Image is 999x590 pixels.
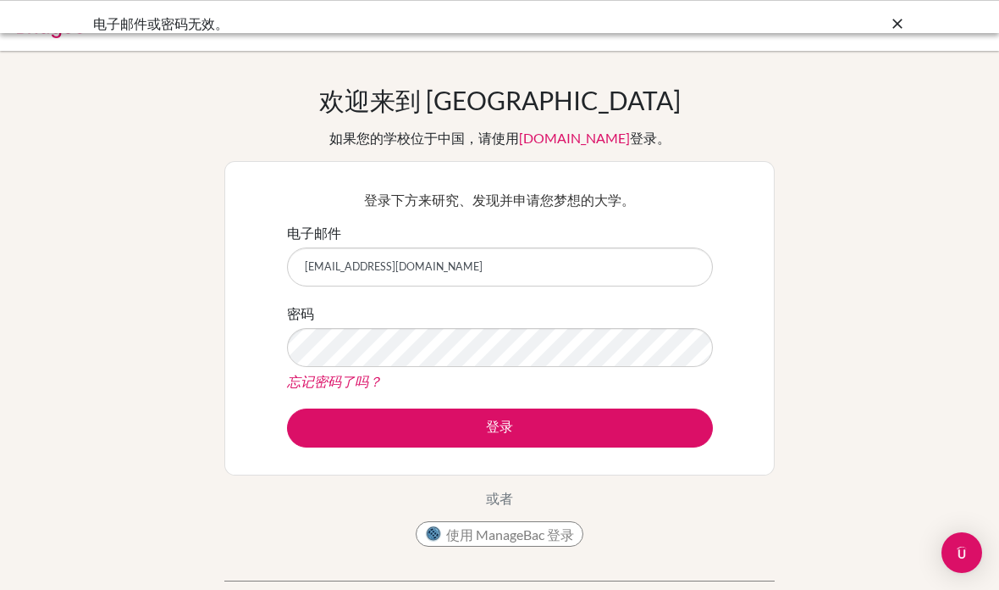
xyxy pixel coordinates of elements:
font: 登录 [486,418,513,434]
a: [DOMAIN_NAME] [519,130,630,146]
font: 电子邮件或密码无效。 [93,15,229,31]
div: 打开 Intercom Messenger [941,532,982,573]
font: 或者 [486,490,513,506]
font: 欢迎来到 [GEOGRAPHIC_DATA] [319,85,681,115]
font: 电子邮件 [287,225,341,241]
button: 使用 ManageBac 登录 [416,521,583,547]
font: 登录下方来研究、发现并申请您梦想的大学。 [364,192,635,208]
button: 登录 [287,409,713,448]
font: 密码 [287,305,314,321]
font: 如果您的学校位于中国，请使用 [329,130,519,146]
font: 登录。 [630,130,671,146]
font: 使用 ManageBac 登录 [446,526,574,543]
a: 忘记密码了吗？ [287,373,382,389]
